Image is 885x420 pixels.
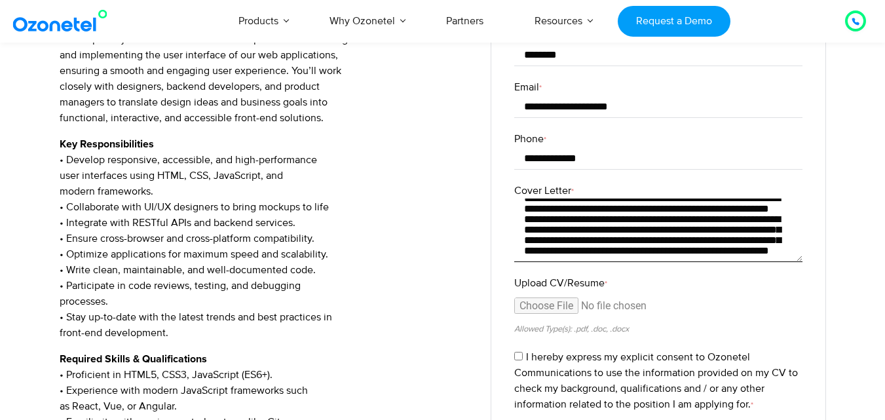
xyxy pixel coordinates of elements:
[60,136,472,341] p: • Develop responsive, accessible, and high-performance user interfaces using HTML, CSS, JavaScrip...
[60,354,207,364] strong: Required Skills & Qualifications
[514,324,629,334] small: Allowed Type(s): .pdf, .doc, .docx
[514,131,802,147] label: Phone
[514,275,802,291] label: Upload CV/Resume
[514,351,798,411] label: I hereby express my explicit consent to Ozonetel Communications to use the information provided o...
[618,6,730,37] a: Request a Demo
[514,79,802,95] label: Email
[514,183,802,199] label: Cover Letter
[60,139,154,149] strong: Key Responsibilities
